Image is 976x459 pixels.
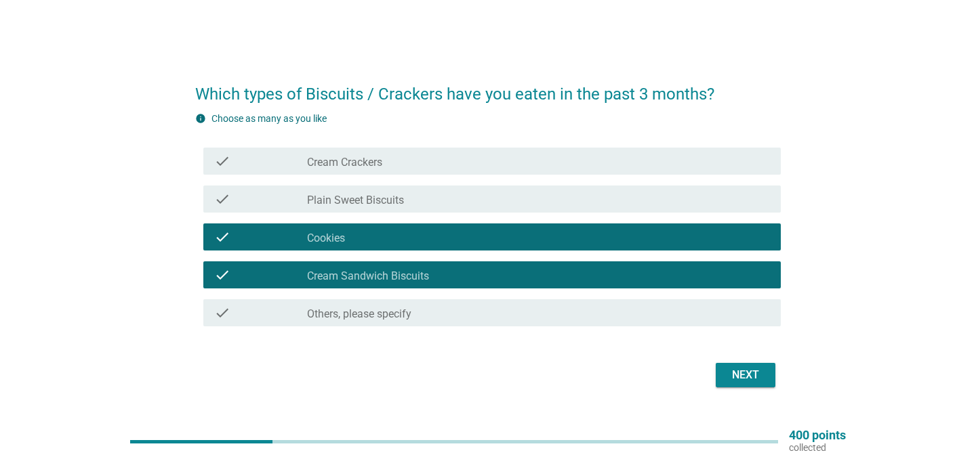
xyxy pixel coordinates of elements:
[789,441,846,454] p: collected
[211,113,327,124] label: Choose as many as you like
[214,153,230,169] i: check
[214,191,230,207] i: check
[307,232,345,245] label: Cookies
[307,269,429,283] label: Cream Sandwich Biscuits
[214,229,230,245] i: check
[307,307,411,321] label: Others, please specify
[307,156,382,169] label: Cream Crackers
[214,267,230,283] i: check
[195,68,781,106] h2: Which types of Biscuits / Crackers have you eaten in the past 3 months?
[214,305,230,321] i: check
[789,429,846,441] p: 400 points
[307,194,404,207] label: Plain Sweet Biscuits
[727,367,765,383] div: Next
[195,113,206,124] i: info
[716,363,775,387] button: Next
